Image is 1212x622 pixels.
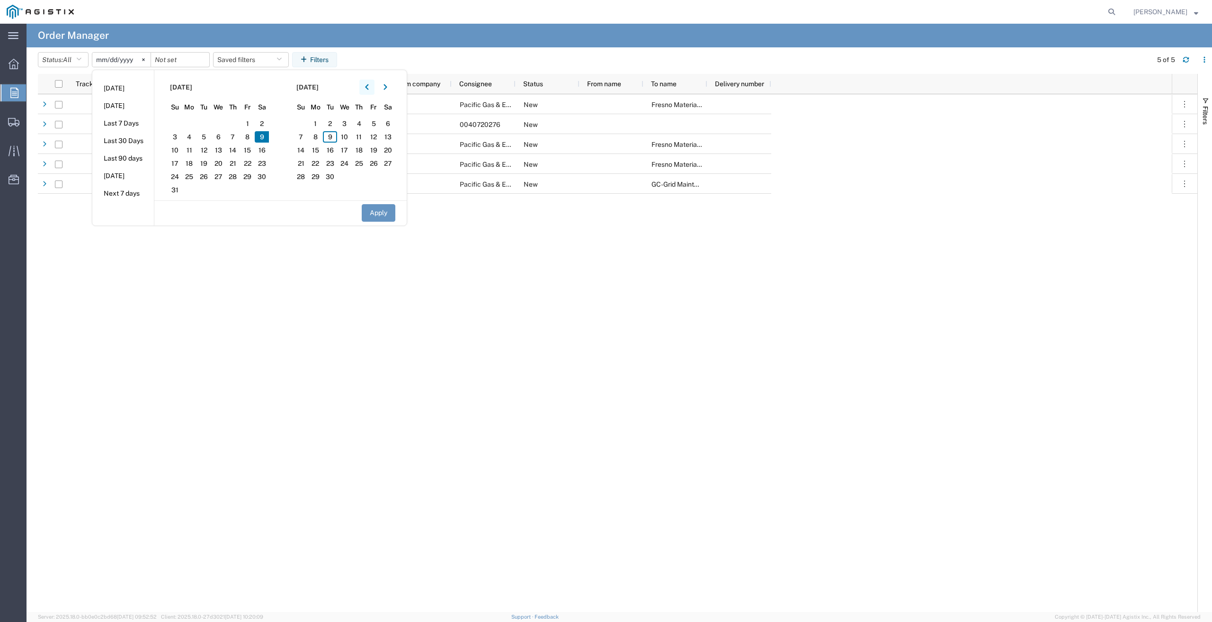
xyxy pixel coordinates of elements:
[226,131,241,143] span: 7
[196,131,211,143] span: 5
[92,115,154,132] li: Last 7 Days
[92,132,154,150] li: Last 30 Days
[524,161,538,168] span: New
[168,171,182,182] span: 24
[362,204,395,222] button: Apply
[523,80,543,88] span: Status
[323,118,338,129] span: 2
[323,102,338,112] span: Tu
[352,118,366,129] span: 4
[1133,6,1199,18] button: [PERSON_NAME]
[255,102,269,112] span: Sa
[337,144,352,156] span: 17
[213,52,289,67] button: Saved filters
[182,144,197,156] span: 11
[196,158,211,169] span: 19
[63,56,71,63] span: All
[294,158,309,169] span: 21
[240,158,255,169] span: 22
[366,118,381,129] span: 5
[168,158,182,169] span: 17
[255,118,269,129] span: 2
[535,614,559,620] a: Feedback
[308,158,323,169] span: 22
[651,161,733,168] span: Fresno Materials Receiving
[151,53,209,67] input: Not set
[92,53,151,67] input: Not set
[651,101,733,108] span: Fresno Materials Receiving
[168,184,182,196] span: 31
[38,52,89,67] button: Status:All
[715,80,764,88] span: Delivery number
[182,131,197,143] span: 4
[182,171,197,182] span: 25
[323,144,338,156] span: 16
[211,102,226,112] span: We
[240,131,255,143] span: 8
[226,158,241,169] span: 21
[226,171,241,182] span: 28
[292,52,337,67] button: Filters
[1133,7,1187,17] span: Theresa Sanchez
[323,171,338,182] span: 30
[337,131,352,143] span: 10
[308,131,323,143] span: 8
[255,158,269,169] span: 23
[7,5,74,19] img: logo
[168,144,182,156] span: 10
[308,144,323,156] span: 15
[182,102,197,112] span: Mo
[296,82,319,92] span: [DATE]
[255,144,269,156] span: 16
[366,158,381,169] span: 26
[255,171,269,182] span: 30
[38,24,109,47] h4: Order Manager
[1055,613,1201,621] span: Copyright © [DATE]-[DATE] Agistix Inc., All Rights Reserved
[381,158,395,169] span: 27
[182,158,197,169] span: 18
[92,97,154,115] li: [DATE]
[337,118,352,129] span: 3
[240,144,255,156] span: 15
[225,614,263,620] span: [DATE] 10:20:09
[352,158,366,169] span: 25
[460,161,556,168] span: Pacific Gas & Electric Company
[308,102,323,112] span: Mo
[92,150,154,167] li: Last 90 days
[211,171,226,182] span: 27
[1157,55,1175,65] div: 5 of 5
[168,131,182,143] span: 3
[211,144,226,156] span: 13
[196,171,211,182] span: 26
[240,118,255,129] span: 1
[381,118,395,129] span: 6
[196,144,211,156] span: 12
[294,171,309,182] span: 28
[92,167,154,185] li: [DATE]
[240,102,255,112] span: Fr
[524,141,538,148] span: New
[323,131,338,143] span: 9
[511,614,535,620] a: Support
[161,614,263,620] span: Client: 2025.18.0-27d3021
[92,80,154,97] li: [DATE]
[524,121,538,128] span: New
[240,171,255,182] span: 29
[460,101,556,108] span: Pacific Gas & Electric Company
[337,158,352,169] span: 24
[226,102,241,112] span: Th
[381,131,395,143] span: 13
[352,144,366,156] span: 18
[366,102,381,112] span: Fr
[352,131,366,143] span: 11
[651,180,744,188] span: GC-Grid Maint&Const Mat/Fac
[255,131,269,143] span: 9
[211,131,226,143] span: 6
[460,180,556,188] span: Pacific Gas & Electric Company
[587,80,621,88] span: From name
[294,102,309,112] span: Su
[395,80,440,88] span: From company
[651,80,677,88] span: To name
[294,131,309,143] span: 7
[323,158,338,169] span: 23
